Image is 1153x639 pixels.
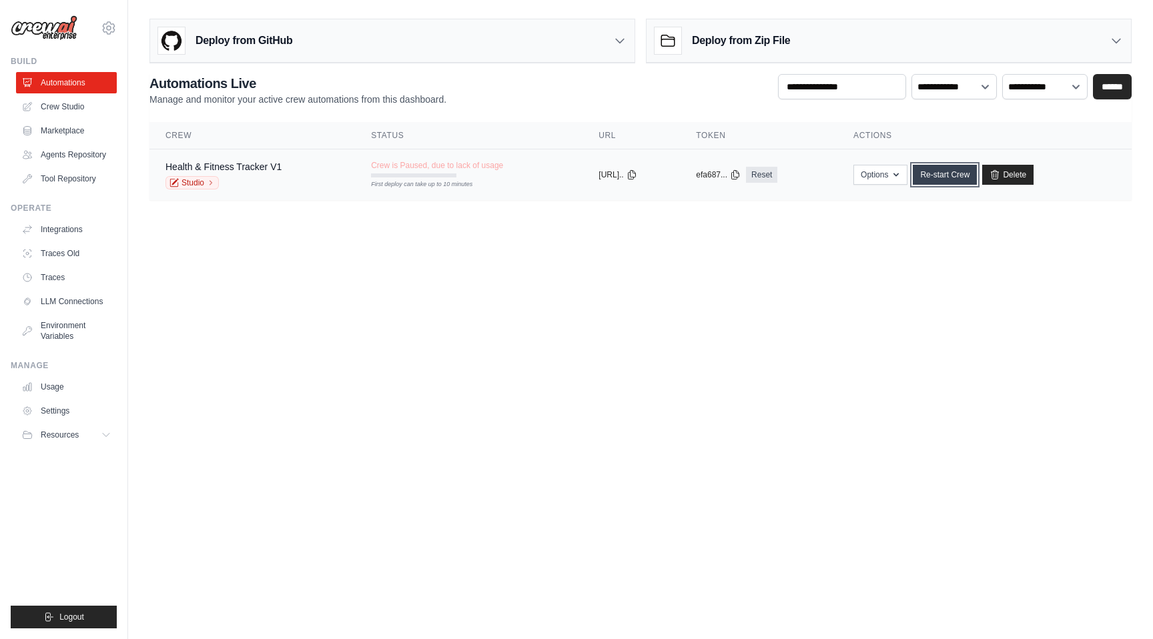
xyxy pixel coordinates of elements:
span: Resources [41,430,79,440]
th: URL [583,122,680,149]
th: Actions [837,122,1132,149]
th: Status [355,122,583,149]
a: Health & Fitness Tracker V1 [165,161,282,172]
span: Crew is Paused, due to lack of usage [371,160,503,171]
img: Logo [11,15,77,41]
a: Automations [16,72,117,93]
h3: Deploy from GitHub [196,33,292,49]
h3: Deploy from Zip File [692,33,790,49]
a: Environment Variables [16,315,117,347]
span: Logout [59,612,84,622]
button: Options [853,165,907,185]
button: Logout [11,606,117,628]
h2: Automations Live [149,74,446,93]
a: LLM Connections [16,291,117,312]
a: Integrations [16,219,117,240]
a: Settings [16,400,117,422]
th: Token [680,122,837,149]
a: Reset [746,167,777,183]
div: Operate [11,203,117,213]
div: Build [11,56,117,67]
a: Agents Repository [16,144,117,165]
a: Marketplace [16,120,117,141]
div: Manage [11,360,117,371]
a: Traces [16,267,117,288]
div: First deploy can take up to 10 minutes [371,180,456,189]
button: Resources [16,424,117,446]
p: Manage and monitor your active crew automations from this dashboard. [149,93,446,106]
a: Re-start Crew [913,165,977,185]
a: Delete [982,165,1034,185]
a: Studio [165,176,219,189]
a: Tool Repository [16,168,117,189]
th: Crew [149,122,355,149]
a: Crew Studio [16,96,117,117]
a: Traces Old [16,243,117,264]
button: efa687... [696,169,741,180]
a: Usage [16,376,117,398]
img: GitHub Logo [158,27,185,54]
